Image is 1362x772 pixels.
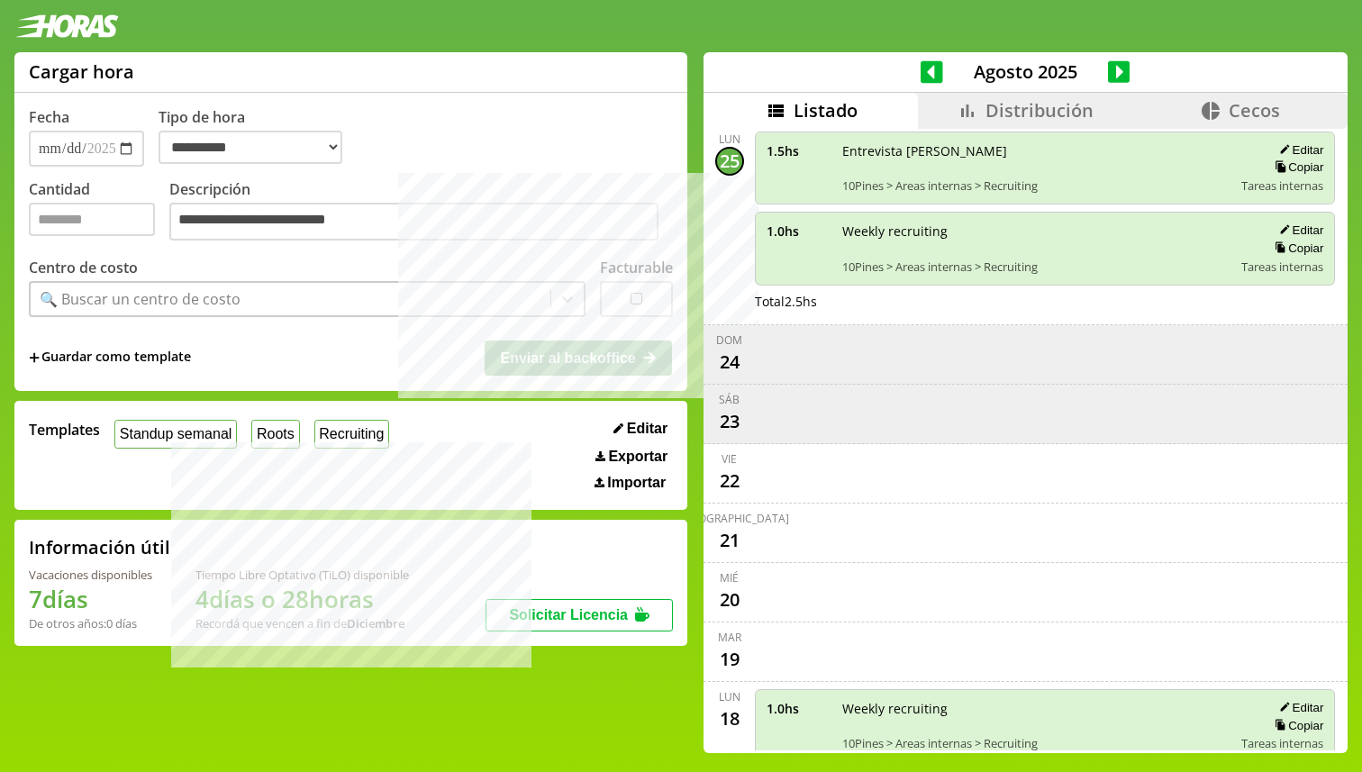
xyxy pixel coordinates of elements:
[627,421,667,437] span: Editar
[608,449,667,465] span: Exportar
[767,223,830,240] span: 1.0 hs
[1241,259,1323,275] span: Tareas internas
[1274,700,1323,715] button: Editar
[718,630,741,645] div: mar
[29,583,152,615] h1: 7 días
[159,107,357,167] label: Tipo de hora
[195,615,409,631] div: Recordá que vencen a fin de
[29,420,100,440] span: Templates
[1241,177,1323,194] span: Tareas internas
[943,59,1108,84] span: Agosto 2025
[704,129,1348,750] div: scrollable content
[716,332,742,348] div: dom
[509,607,628,622] span: Solicitar Licencia
[719,392,740,407] div: sáb
[195,583,409,615] h1: 4 días o 28 horas
[347,615,404,631] b: Diciembre
[842,259,1230,275] span: 10Pines > Areas internas > Recruiting
[29,348,191,368] span: +Guardar como template
[842,223,1230,240] span: Weekly recruiting
[40,289,241,309] div: 🔍 Buscar un centro de costo
[29,567,152,583] div: Vacaciones disponibles
[715,348,744,377] div: 24
[169,203,658,241] textarea: Descripción
[251,420,299,448] button: Roots
[842,735,1230,751] span: 10Pines > Areas internas > Recruiting
[14,14,119,38] img: logotipo
[767,700,830,717] span: 1.0 hs
[715,704,744,733] div: 18
[169,179,673,245] label: Descripción
[715,407,744,436] div: 23
[29,258,138,277] label: Centro de costo
[590,448,673,466] button: Exportar
[114,420,237,448] button: Standup semanal
[1269,718,1323,733] button: Copiar
[755,293,1336,310] div: Total 2.5 hs
[607,475,666,491] span: Importar
[842,700,1230,717] span: Weekly recruiting
[715,645,744,674] div: 19
[767,142,830,159] span: 1.5 hs
[670,511,789,526] div: [DEMOGRAPHIC_DATA]
[842,142,1230,159] span: Entrevista [PERSON_NAME]
[29,535,170,559] h2: Información útil
[720,570,739,586] div: mié
[29,615,152,631] div: De otros años: 0 días
[715,147,744,176] div: 25
[29,179,169,245] label: Cantidad
[600,258,673,277] label: Facturable
[1229,98,1280,123] span: Cecos
[719,689,740,704] div: lun
[29,348,40,368] span: +
[29,203,155,236] input: Cantidad
[719,132,740,147] div: lun
[1241,735,1323,751] span: Tareas internas
[722,451,737,467] div: vie
[195,567,409,583] div: Tiempo Libre Optativo (TiLO) disponible
[608,420,673,438] button: Editar
[985,98,1094,123] span: Distribución
[159,131,342,164] select: Tipo de hora
[1269,241,1323,256] button: Copiar
[29,59,134,84] h1: Cargar hora
[715,586,744,614] div: 20
[314,420,390,448] button: Recruiting
[842,177,1230,194] span: 10Pines > Areas internas > Recruiting
[1274,223,1323,238] button: Editar
[715,526,744,555] div: 21
[794,98,858,123] span: Listado
[1274,142,1323,158] button: Editar
[486,599,673,631] button: Solicitar Licencia
[715,467,744,495] div: 22
[29,107,69,127] label: Fecha
[1269,159,1323,175] button: Copiar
